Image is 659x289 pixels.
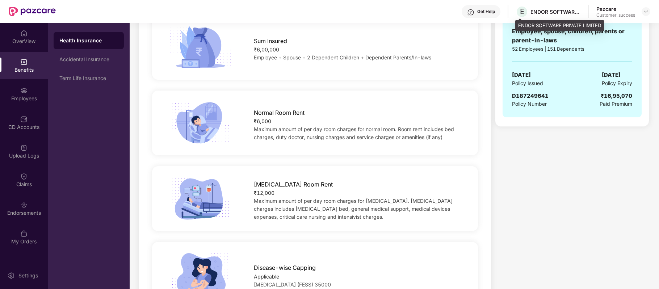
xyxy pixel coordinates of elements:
div: ₹12,000 [254,189,463,197]
div: Applicable [254,273,463,281]
img: icon [167,175,234,222]
span: Maximum amount of per day room charges for [MEDICAL_DATA]. [MEDICAL_DATA] charges includes [MEDIC... [254,198,453,220]
span: [MEDICAL_DATA] Room Rent [254,180,333,189]
div: Employee, spouse, children, parents or parent-in-laws [512,27,632,45]
span: Disease-wise Capping [254,263,316,272]
img: svg+xml;base64,PHN2ZyBpZD0iTXlfT3JkZXJzIiBkYXRhLW5hbWU9Ik15IE9yZGVycyIgeG1sbnM9Imh0dHA6Ly93d3cudz... [20,230,28,237]
div: Accidental Insurance [59,56,118,62]
span: D187249641 [512,92,549,99]
img: svg+xml;base64,PHN2ZyBpZD0iRW5kb3JzZW1lbnRzIiB4bWxucz0iaHR0cDovL3d3dy53My5vcmcvMjAwMC9zdmciIHdpZH... [20,201,28,209]
img: svg+xml;base64,PHN2ZyBpZD0iRHJvcGRvd24tMzJ4MzIiIHhtbG5zPSJodHRwOi8vd3d3LnczLm9yZy8yMDAwL3N2ZyIgd2... [643,9,649,14]
span: Employee + Spouse + 2 Dependent Children + Dependent Parents/In-laws [254,54,431,60]
div: ₹6,00,000 [254,46,463,54]
div: Term Life Insurance [59,75,118,81]
div: Get Help [477,9,495,14]
img: svg+xml;base64,PHN2ZyBpZD0iU2V0dGluZy0yMHgyMCIgeG1sbnM9Imh0dHA6Ly93d3cudzMub3JnLzIwMDAvc3ZnIiB3aW... [8,272,15,279]
span: [MEDICAL_DATA] (FESS) 35000 [254,281,331,288]
span: Normal Room Rent [254,108,305,117]
span: Maximum amount of per day room charges for normal room. Room rent includes bed charges, duty doct... [254,126,454,140]
div: Settings [16,272,40,279]
img: svg+xml;base64,PHN2ZyBpZD0iVXBsb2FkX0xvZ3MiIGRhdGEtbmFtZT0iVXBsb2FkIExvZ3MiIHhtbG5zPSJodHRwOi8vd3... [20,144,28,151]
img: svg+xml;base64,PHN2ZyBpZD0iQmVuZWZpdHMiIHhtbG5zPSJodHRwOi8vd3d3LnczLm9yZy8yMDAwL3N2ZyIgd2lkdGg9Ij... [20,58,28,66]
span: Policy Issued [512,79,543,87]
img: icon [167,100,234,146]
span: Policy Number [512,101,547,107]
div: ₹16,95,070 [601,92,632,100]
img: svg+xml;base64,PHN2ZyBpZD0iSG9tZSIgeG1sbnM9Imh0dHA6Ly93d3cudzMub3JnLzIwMDAvc3ZnIiB3aWR0aD0iMjAiIG... [20,30,28,37]
img: New Pazcare Logo [9,7,56,16]
img: icon [167,24,234,71]
div: Customer_success [596,12,635,18]
div: Pazcare [596,5,635,12]
img: svg+xml;base64,PHN2ZyBpZD0iSGVscC0zMngzMiIgeG1sbnM9Imh0dHA6Ly93d3cudzMub3JnLzIwMDAvc3ZnIiB3aWR0aD... [467,9,474,16]
img: svg+xml;base64,PHN2ZyBpZD0iRW1wbG95ZWVzIiB4bWxucz0iaHR0cDovL3d3dy53My5vcmcvMjAwMC9zdmciIHdpZHRoPS... [20,87,28,94]
img: svg+xml;base64,PHN2ZyBpZD0iQ2xhaW0iIHhtbG5zPSJodHRwOi8vd3d3LnczLm9yZy8yMDAwL3N2ZyIgd2lkdGg9IjIwIi... [20,173,28,180]
div: 52 Employees | 151 Dependents [512,45,632,53]
span: Paid Premium [600,100,632,108]
span: [DATE] [512,71,531,79]
div: ENDOR SOFTWARE PRIVATE LIMITED [515,20,604,32]
div: ₹6,000 [254,117,463,125]
div: Health Insurance [59,37,118,44]
span: Policy Expiry [602,79,632,87]
img: svg+xml;base64,PHN2ZyBpZD0iQ0RfQWNjb3VudHMiIGRhdGEtbmFtZT0iQ0QgQWNjb3VudHMiIHhtbG5zPSJodHRwOi8vd3... [20,116,28,123]
span: [DATE] [602,71,621,79]
span: Sum Insured [254,37,287,46]
span: E [520,7,524,16]
div: ENDOR SOFTWARE PRIVATE LIMITED [530,8,581,15]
